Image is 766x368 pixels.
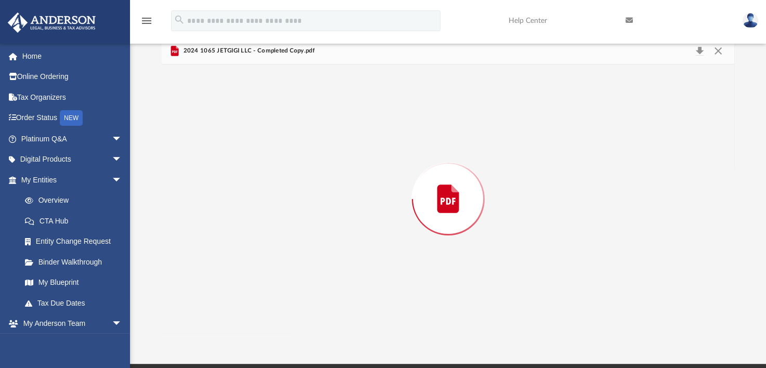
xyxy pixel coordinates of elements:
[7,87,138,108] a: Tax Organizers
[15,190,138,211] a: Overview
[7,46,138,67] a: Home
[140,20,153,27] a: menu
[140,15,153,27] i: menu
[15,211,138,231] a: CTA Hub
[112,149,133,170] span: arrow_drop_down
[15,231,138,252] a: Entity Change Request
[181,46,314,56] span: 2024 1065 JETGIGI LLC - Completed Copy.pdf
[112,128,133,150] span: arrow_drop_down
[708,44,727,58] button: Close
[15,252,138,272] a: Binder Walkthrough
[162,37,734,333] div: Preview
[7,169,138,190] a: My Entitiesarrow_drop_down
[5,12,99,33] img: Anderson Advisors Platinum Portal
[7,108,138,129] a: Order StatusNEW
[60,110,83,126] div: NEW
[15,293,138,313] a: Tax Due Dates
[7,313,133,334] a: My Anderson Teamarrow_drop_down
[15,272,133,293] a: My Blueprint
[112,169,133,191] span: arrow_drop_down
[690,44,709,58] button: Download
[7,149,138,170] a: Digital Productsarrow_drop_down
[7,128,138,149] a: Platinum Q&Aarrow_drop_down
[743,13,758,28] img: User Pic
[174,14,185,25] i: search
[112,313,133,335] span: arrow_drop_down
[7,67,138,87] a: Online Ordering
